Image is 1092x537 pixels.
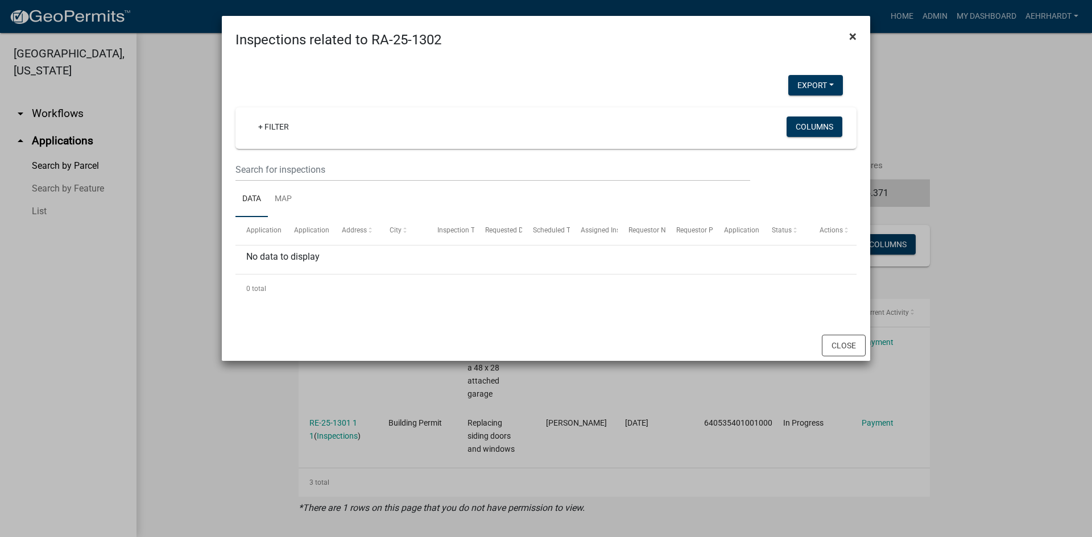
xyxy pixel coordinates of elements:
span: Status [772,226,792,234]
datatable-header-cell: Address [331,217,379,244]
datatable-header-cell: Status [761,217,809,244]
datatable-header-cell: Application [235,217,283,244]
span: Inspection Type [437,226,486,234]
span: Actions [820,226,843,234]
a: + Filter [249,116,298,137]
a: Data [235,181,268,218]
span: × [849,28,857,44]
datatable-header-cell: Requestor Name [618,217,665,244]
span: Scheduled Time [533,226,582,234]
span: Requested Date [485,226,533,234]
datatable-header-cell: Requested Date [474,217,522,244]
span: Assigned Inspector [581,226,639,234]
button: Export [788,75,843,95]
datatable-header-cell: Actions [809,217,857,244]
span: Address [342,226,367,234]
datatable-header-cell: Assigned Inspector [570,217,618,244]
span: City [390,226,402,234]
datatable-header-cell: Scheduled Time [522,217,570,244]
datatable-header-cell: Application Description [713,217,761,244]
input: Search for inspections [235,158,750,181]
span: Application Description [724,226,796,234]
span: Requestor Name [628,226,680,234]
datatable-header-cell: Application Type [283,217,331,244]
button: Close [840,20,866,52]
div: 0 total [235,274,857,303]
a: Map [268,181,299,218]
datatable-header-cell: City [379,217,427,244]
span: Requestor Phone [676,226,729,234]
datatable-header-cell: Inspection Type [427,217,474,244]
h4: Inspections related to RA-25-1302 [235,30,441,50]
div: No data to display [235,245,857,274]
span: Application Type [294,226,346,234]
button: Columns [787,116,842,137]
datatable-header-cell: Requestor Phone [665,217,713,244]
span: Application [246,226,282,234]
button: Close [822,335,866,356]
